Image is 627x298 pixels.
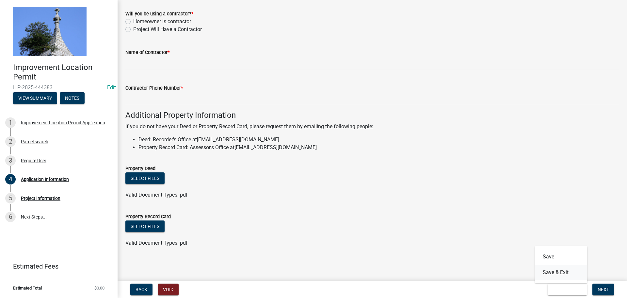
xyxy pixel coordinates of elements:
[133,26,202,33] label: Project Will Have a Contractor
[13,84,104,91] span: ILP-2025-444383
[5,212,16,222] div: 6
[13,96,57,101] wm-modal-confirm: Summary
[107,84,116,91] a: Edit
[21,158,46,163] div: Require User
[125,220,165,232] button: Select files
[5,155,16,166] div: 3
[21,196,60,201] div: Project Information
[592,284,614,295] button: Next
[125,167,155,171] label: Property Deed
[535,265,587,280] button: Save & Exit
[548,284,587,295] button: Save & Exit
[125,12,193,16] label: Will you be using a contractor?
[5,136,16,147] div: 2
[553,287,578,292] span: Save & Exit
[598,287,609,292] span: Next
[5,117,16,128] div: 1
[5,193,16,203] div: 5
[535,249,587,265] button: Save
[5,174,16,184] div: 4
[130,284,153,295] button: Back
[13,63,112,82] h4: Improvement Location Permit
[125,50,169,55] label: Name of Contractor
[60,92,85,104] button: Notes
[125,123,619,131] p: If you do not have your Deed or Property Record Card, please request them by emailing the followi...
[125,172,165,184] button: Select files
[13,7,87,56] img: Decatur County, Indiana
[21,139,48,144] div: Parcel search
[535,246,587,283] div: Save & Exit
[158,284,179,295] button: Void
[21,177,69,182] div: Application Information
[13,92,57,104] button: View Summary
[136,287,147,292] span: Back
[21,120,105,125] div: Improvement Location Permit Application
[107,84,116,91] wm-modal-confirm: Edit Application Number
[125,86,183,91] label: Contractor Phone Number
[125,192,188,198] span: Valid Document Types: pdf
[234,144,317,150] a: [EMAIL_ADDRESS][DOMAIN_NAME]
[133,18,191,26] label: Homeowner is contractor
[125,240,188,246] span: Valid Document Types: pdf
[197,136,279,143] a: [EMAIL_ADDRESS][DOMAIN_NAME]
[5,260,107,273] a: Estimated Fees
[13,286,42,290] span: Estimated Total
[138,144,619,151] li: Property Record Card: Assessor's Office at
[60,96,85,101] wm-modal-confirm: Notes
[138,136,619,144] li: Deed: Recorder's Office at
[125,215,171,219] label: Property Record Card
[125,111,619,120] h4: Additional Property Information
[94,286,104,290] span: $0.00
